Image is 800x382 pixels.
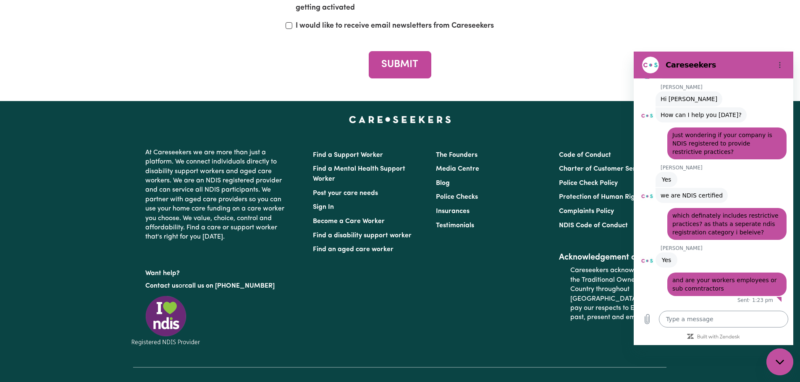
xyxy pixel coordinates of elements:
[313,246,393,253] a: Find an aged care worker
[313,232,412,239] a: Find a disability support worker
[559,252,672,262] h2: Acknowledgement of Country
[559,166,648,172] a: Charter of Customer Service
[349,116,451,123] a: Careseekers home page
[296,21,494,32] label: I would like to receive email newsletters from Careseekers
[313,166,405,182] a: Find a Mental Health Support Worker
[559,152,611,159] a: Code of Conduct
[145,283,178,289] a: Contact us
[570,262,661,325] p: Careseekers acknowledges the Traditional Owners of Country throughout [GEOGRAPHIC_DATA]. We pay o...
[559,194,644,200] a: Protection of Human Rights
[766,348,793,375] iframe: Button to launch messaging window, conversation in progress
[559,208,614,215] a: Complaints Policy
[145,278,285,294] p: or
[313,218,385,225] a: Become a Care Worker
[436,222,474,229] a: Testimonials
[185,283,275,289] a: call us on [PHONE_NUMBER]
[145,145,285,245] p: At Careseekers we are more than just a platform. We connect individuals directly to disability su...
[436,166,479,172] a: Media Centre
[313,204,334,210] a: Sign In
[634,52,793,345] iframe: Messaging window
[313,152,383,159] a: Find a Support Worker
[436,194,478,200] a: Police Checks
[145,265,285,278] p: Want help?
[313,190,378,197] a: Post your care needs
[559,180,618,187] a: Police Check Policy
[436,208,470,215] a: Insurances
[369,51,431,78] button: SUBMIT
[559,222,628,229] a: NDIS Code of Conduct
[436,152,477,159] a: The Founders
[128,294,204,347] img: Registered NDIS provider
[436,180,450,187] a: Blog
